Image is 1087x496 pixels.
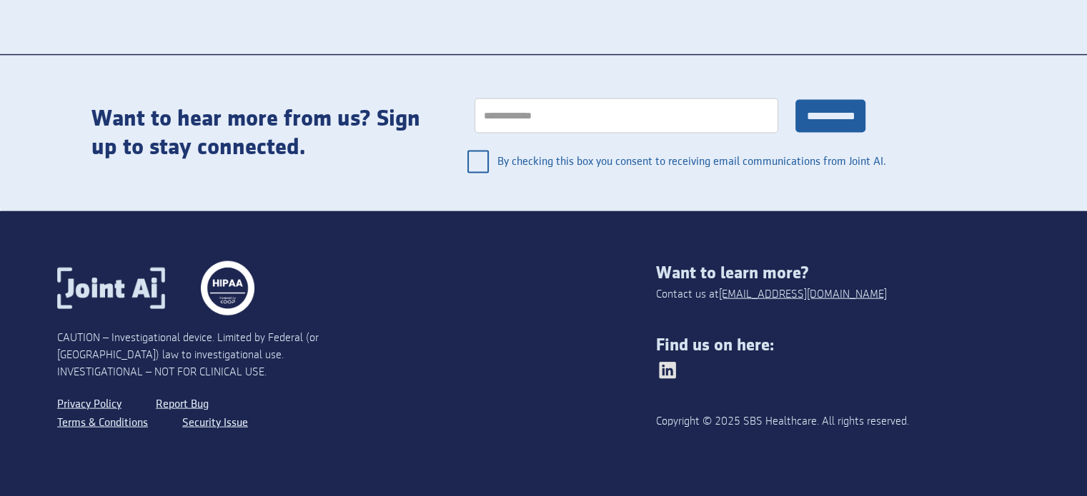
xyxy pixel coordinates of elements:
[91,105,425,162] div: Want to hear more from us? Sign up to stay connected.
[656,413,955,430] div: Copyright © 2025 SBS Healthcare. All rights reserved.
[57,330,357,381] div: CAUTION – Investigational device. Limited by Federal (or [GEOGRAPHIC_DATA]) law to investigationa...
[656,263,1030,283] div: Want to learn more?
[656,286,887,303] div: Contact us at
[156,395,209,414] a: Report Bug
[719,286,887,303] a: [EMAIL_ADDRESS][DOMAIN_NAME]
[182,414,248,432] a: Security Issue
[453,84,888,183] form: general interest
[57,414,148,432] a: Terms & Conditions
[497,145,888,179] span: By checking this box you consent to receiving email communications from Joint AI.
[57,395,121,414] a: Privacy Policy
[656,335,1030,355] div: Find us on here:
